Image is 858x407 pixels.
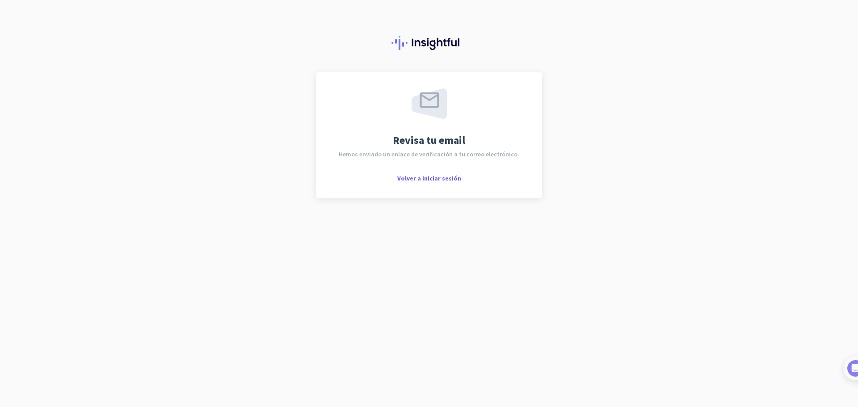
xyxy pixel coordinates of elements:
[339,151,519,157] span: Hemos enviado un enlace de verificación a tu correo electrónico.
[397,174,461,182] span: Volver a iniciar sesión
[391,36,467,50] img: Insightful
[393,135,465,146] span: Revisa tu email
[412,88,447,119] img: email-sent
